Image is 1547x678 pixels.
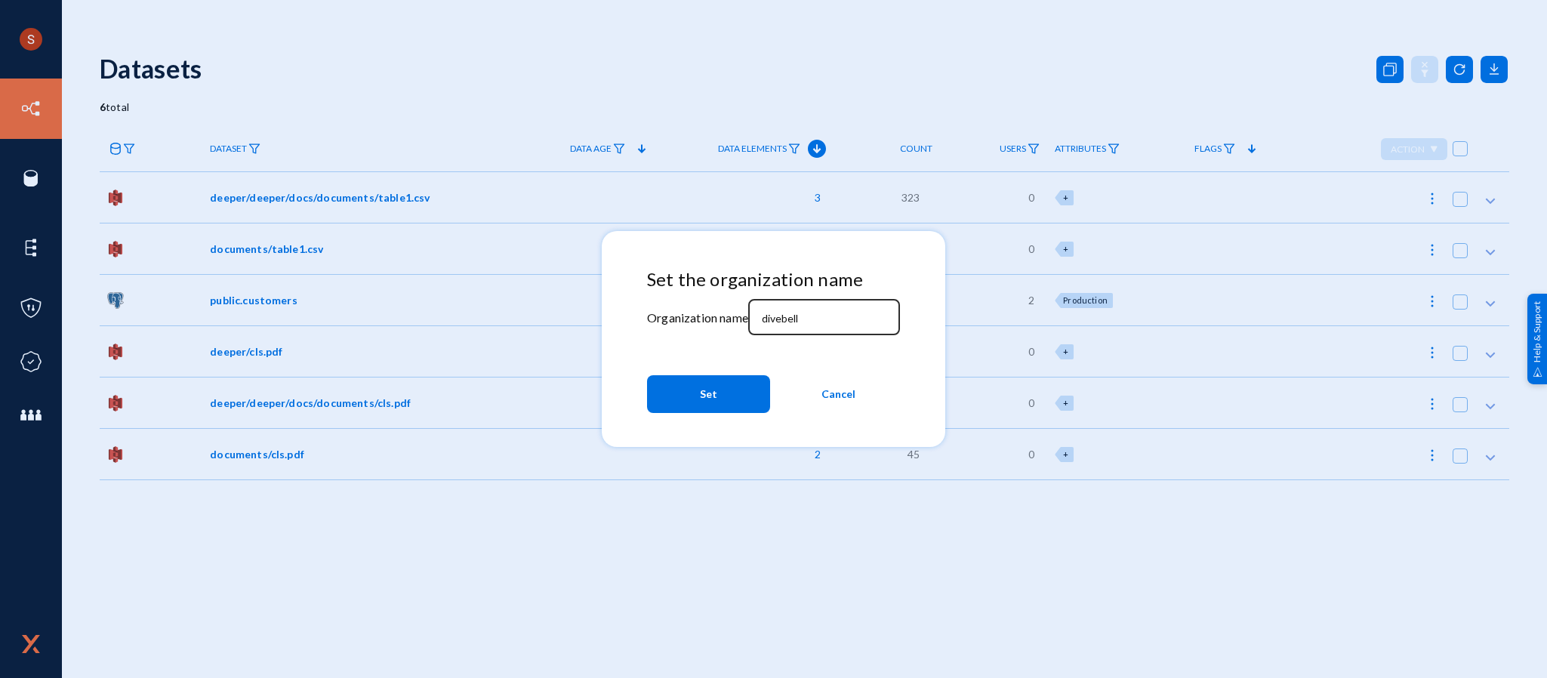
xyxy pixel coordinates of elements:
button: Cancel [776,375,899,413]
span: Set [700,381,717,408]
button: Set [647,375,770,413]
h4: Set the organization name [647,269,900,291]
mat-label: Organization name [647,310,748,325]
span: Cancel [821,381,855,408]
input: Organization name [762,312,892,325]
